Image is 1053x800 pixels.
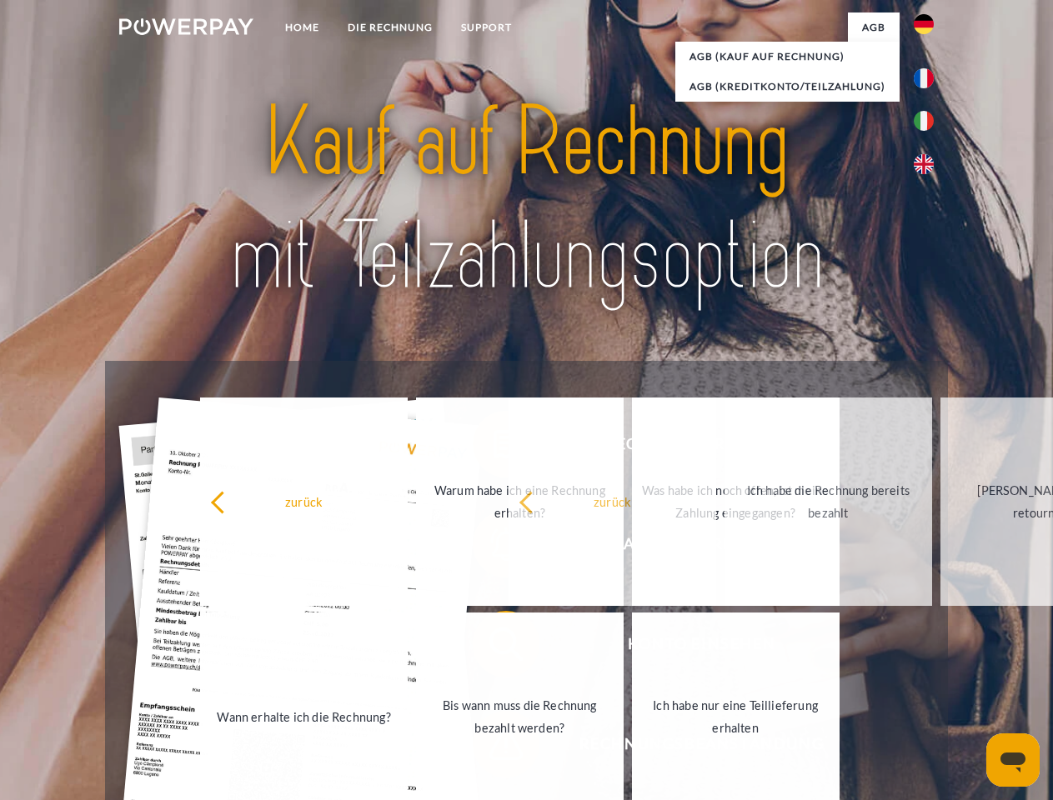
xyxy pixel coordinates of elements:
div: zurück [519,490,706,512]
div: Bis wann muss die Rechnung bezahlt werden? [426,694,614,739]
div: zurück [210,490,398,512]
a: DIE RECHNUNG [333,12,447,42]
img: fr [914,68,934,88]
img: logo-powerpay-white.svg [119,18,253,35]
div: Wann erhalte ich die Rechnung? [210,705,398,727]
img: title-powerpay_de.svg [159,80,894,319]
div: Ich habe die Rechnung bereits bezahlt [735,479,922,524]
img: de [914,14,934,34]
a: Home [271,12,333,42]
iframe: Schaltfläche zum Öffnen des Messaging-Fensters [986,733,1040,787]
img: it [914,111,934,131]
a: agb [848,12,900,42]
a: AGB (Kreditkonto/Teilzahlung) [675,72,900,102]
div: Ich habe nur eine Teillieferung erhalten [642,694,830,739]
div: Warum habe ich eine Rechnung erhalten? [426,479,614,524]
img: en [914,154,934,174]
a: SUPPORT [447,12,526,42]
a: AGB (Kauf auf Rechnung) [675,42,900,72]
